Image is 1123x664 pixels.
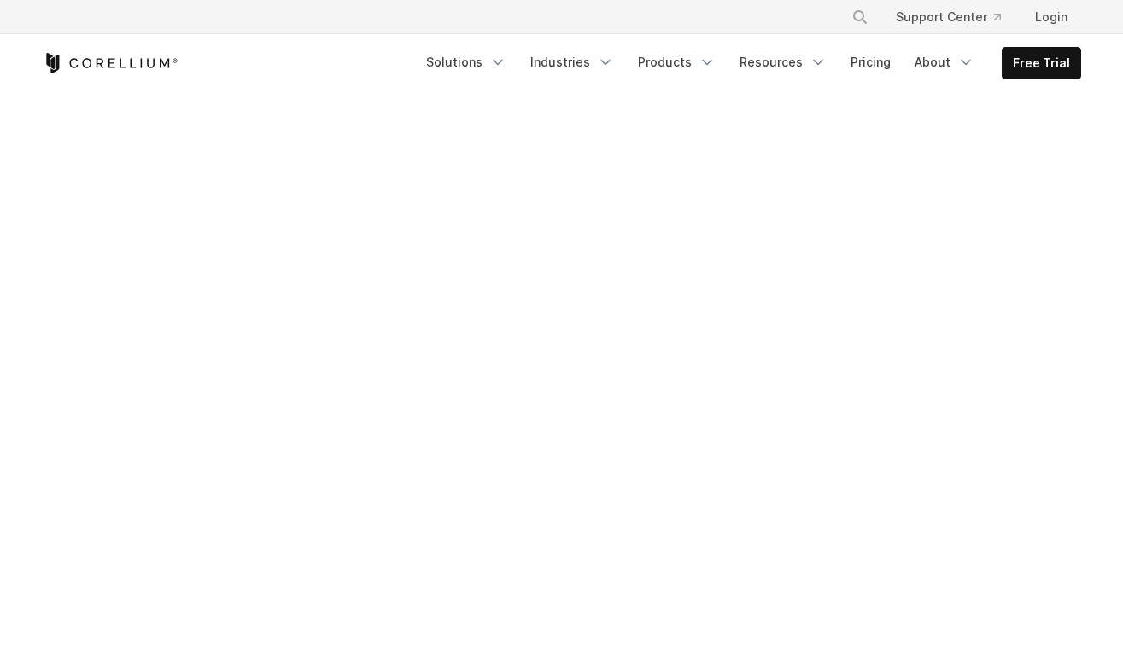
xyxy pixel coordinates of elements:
[840,47,901,78] a: Pricing
[1003,48,1080,79] a: Free Trial
[520,47,624,78] a: Industries
[43,53,178,73] a: Corellium Home
[904,47,985,78] a: About
[1021,2,1081,32] a: Login
[882,2,1015,32] a: Support Center
[729,47,837,78] a: Resources
[831,2,1081,32] div: Navigation Menu
[628,47,726,78] a: Products
[845,2,875,32] button: Search
[416,47,517,78] a: Solutions
[416,47,1081,79] div: Navigation Menu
